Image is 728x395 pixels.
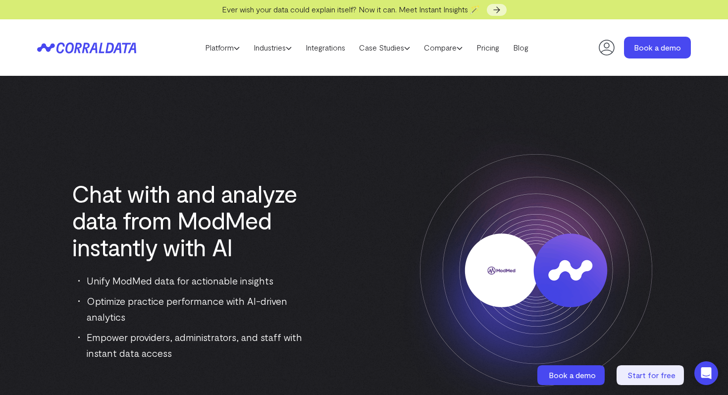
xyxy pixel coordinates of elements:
a: Start for free [617,365,686,385]
h1: Chat with and analyze data from ModMed instantly with AI [72,180,312,260]
a: Case Studies [352,40,417,55]
a: Platform [198,40,247,55]
a: Book a demo [624,37,691,58]
a: Industries [247,40,299,55]
span: Ever wish your data could explain itself? Now it can. Meet Instant Insights 🪄 [222,4,480,14]
span: Book a demo [549,370,596,380]
li: Empower providers, administrators, and staff with instant data access [78,329,312,361]
li: Unify ModMed data for actionable insights [78,273,312,288]
div: Open Intercom Messenger [694,361,718,385]
a: Book a demo [537,365,607,385]
span: Start for free [627,370,676,380]
a: Integrations [299,40,352,55]
a: Blog [506,40,535,55]
a: Compare [417,40,469,55]
a: Pricing [469,40,506,55]
li: Optimize practice performance with AI-driven analytics [78,293,312,325]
